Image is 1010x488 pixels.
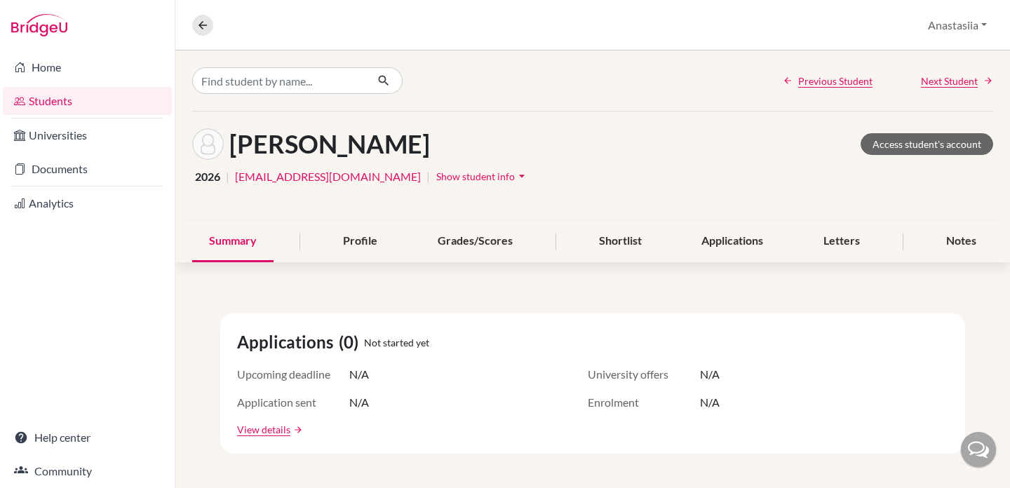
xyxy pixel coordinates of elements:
[192,67,366,94] input: Find student by name...
[237,330,339,355] span: Applications
[290,425,303,435] a: arrow_forward
[515,169,529,183] i: arrow_drop_down
[3,423,172,452] a: Help center
[326,221,394,262] div: Profile
[807,221,877,262] div: Letters
[3,457,172,485] a: Community
[582,221,659,262] div: Shortlist
[3,189,172,217] a: Analytics
[588,394,700,411] span: Enrolment
[349,366,369,383] span: N/A
[922,12,993,39] button: Anastasiia
[364,335,429,350] span: Not started yet
[700,366,720,383] span: N/A
[195,168,220,185] span: 2026
[861,133,993,155] a: Access student's account
[436,165,530,187] button: Show student infoarrow_drop_down
[192,221,274,262] div: Summary
[685,221,780,262] div: Applications
[588,366,700,383] span: University offers
[426,168,430,185] span: |
[229,129,430,159] h1: [PERSON_NAME]
[237,366,349,383] span: Upcoming deadline
[226,168,229,185] span: |
[700,394,720,411] span: N/A
[3,121,172,149] a: Universities
[798,74,873,88] span: Previous Student
[783,74,873,88] a: Previous Student
[929,221,993,262] div: Notes
[3,155,172,183] a: Documents
[3,87,172,115] a: Students
[11,14,67,36] img: Bridge-U
[192,128,224,160] img: RADITYA INDRAJI's avatar
[436,170,515,182] span: Show student info
[339,330,364,355] span: (0)
[237,422,290,437] a: View details
[237,394,349,411] span: Application sent
[235,168,421,185] a: [EMAIL_ADDRESS][DOMAIN_NAME]
[921,74,978,88] span: Next Student
[421,221,530,262] div: Grades/Scores
[921,74,993,88] a: Next Student
[3,53,172,81] a: Home
[349,394,369,411] span: N/A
